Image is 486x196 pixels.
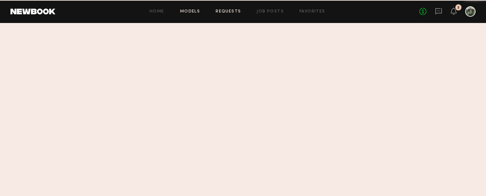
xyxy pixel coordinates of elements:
a: Models [180,10,200,14]
a: Favorites [299,10,325,14]
a: Requests [216,10,241,14]
a: Job Posts [257,10,284,14]
a: Home [150,10,164,14]
div: 2 [457,6,459,10]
